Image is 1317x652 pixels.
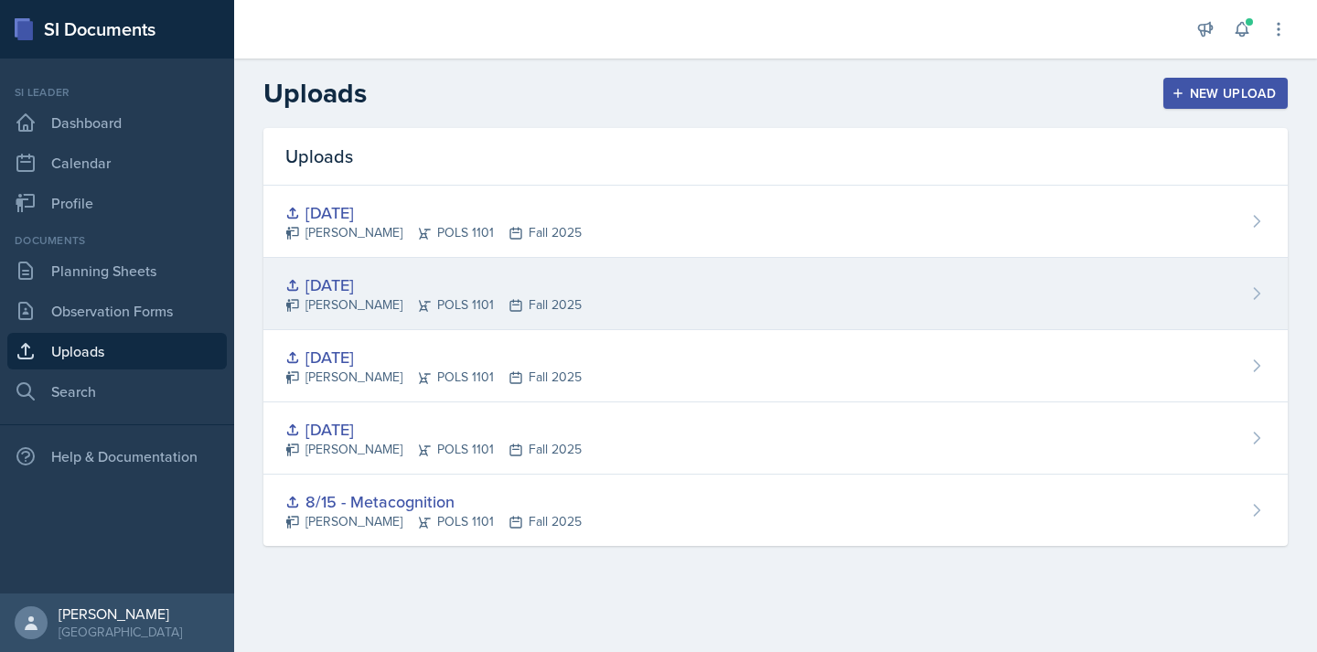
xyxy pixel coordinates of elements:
[263,128,1288,186] div: Uploads
[285,223,582,242] div: [PERSON_NAME] POLS 1101 Fall 2025
[7,333,227,369] a: Uploads
[263,258,1288,330] a: [DATE] [PERSON_NAME]POLS 1101Fall 2025
[285,489,582,514] div: 8/15 - Metacognition
[1163,78,1289,109] button: New Upload
[285,440,582,459] div: [PERSON_NAME] POLS 1101 Fall 2025
[7,104,227,141] a: Dashboard
[285,512,582,531] div: [PERSON_NAME] POLS 1101 Fall 2025
[7,144,227,181] a: Calendar
[59,623,182,641] div: [GEOGRAPHIC_DATA]
[263,330,1288,402] a: [DATE] [PERSON_NAME]POLS 1101Fall 2025
[7,185,227,221] a: Profile
[7,232,227,249] div: Documents
[263,77,367,110] h2: Uploads
[7,373,227,410] a: Search
[7,252,227,289] a: Planning Sheets
[285,368,582,387] div: [PERSON_NAME] POLS 1101 Fall 2025
[285,417,582,442] div: [DATE]
[285,295,582,315] div: [PERSON_NAME] POLS 1101 Fall 2025
[59,604,182,623] div: [PERSON_NAME]
[7,84,227,101] div: Si leader
[7,293,227,329] a: Observation Forms
[285,273,582,297] div: [DATE]
[263,186,1288,258] a: [DATE] [PERSON_NAME]POLS 1101Fall 2025
[263,402,1288,475] a: [DATE] [PERSON_NAME]POLS 1101Fall 2025
[1175,86,1277,101] div: New Upload
[285,200,582,225] div: [DATE]
[263,475,1288,546] a: 8/15 - Metacognition [PERSON_NAME]POLS 1101Fall 2025
[7,438,227,475] div: Help & Documentation
[285,345,582,369] div: [DATE]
